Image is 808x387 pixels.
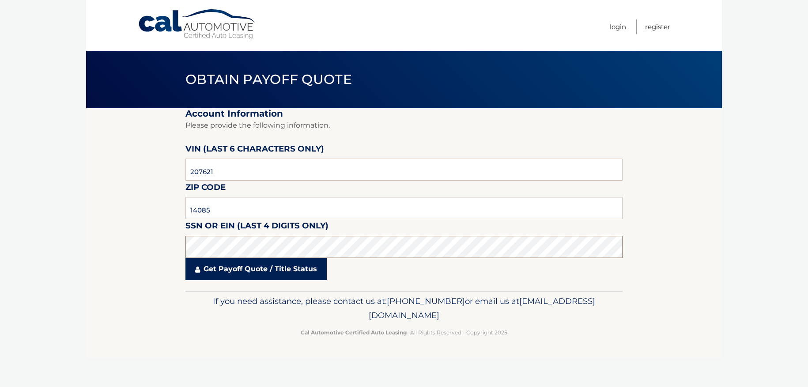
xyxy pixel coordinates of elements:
h2: Account Information [185,108,623,119]
p: Please provide the following information. [185,119,623,132]
span: Obtain Payoff Quote [185,71,352,87]
label: Zip Code [185,181,226,197]
strong: Cal Automotive Certified Auto Leasing [301,329,407,336]
p: If you need assistance, please contact us at: or email us at [191,294,617,322]
a: Register [645,19,670,34]
a: Cal Automotive [138,9,257,40]
label: SSN or EIN (last 4 digits only) [185,219,328,235]
label: VIN (last 6 characters only) [185,142,324,159]
p: - All Rights Reserved - Copyright 2025 [191,328,617,337]
a: Get Payoff Quote / Title Status [185,258,327,280]
span: [PHONE_NUMBER] [387,296,465,306]
a: Login [610,19,626,34]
